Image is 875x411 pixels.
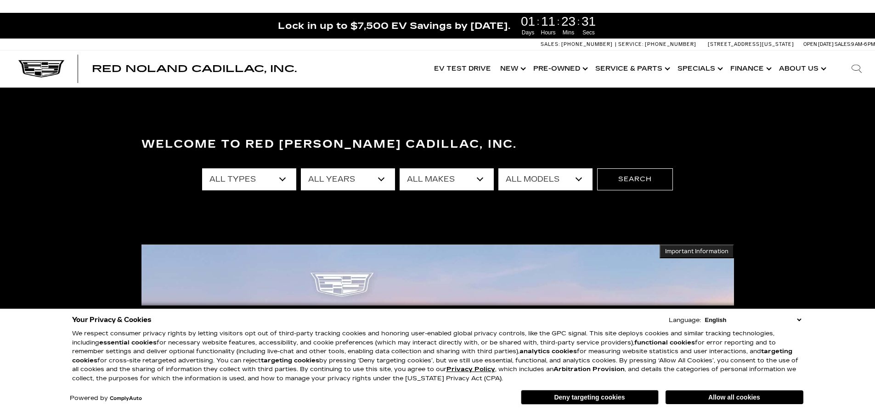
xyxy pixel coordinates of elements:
span: : [537,15,540,28]
strong: targeting cookies [261,357,319,364]
span: [PHONE_NUMBER] [645,41,696,47]
span: Hours [540,28,557,37]
div: Language: [669,317,701,323]
button: Important Information [660,244,734,258]
h3: Welcome to Red [PERSON_NAME] Cadillac, Inc. [141,135,734,154]
span: : [557,15,560,28]
span: Service: [618,41,644,47]
span: Sales: [835,41,851,47]
button: Search [597,168,673,190]
a: Sales: [PHONE_NUMBER] [541,42,615,47]
button: Deny targeting cookies [521,390,659,405]
span: Important Information [665,248,728,255]
span: Your Privacy & Cookies [72,313,152,326]
select: Language Select [703,316,803,324]
strong: targeting cookies [72,348,792,364]
span: 01 [519,15,537,28]
span: Lock in up to $7,500 EV Savings by [DATE]. [278,20,510,32]
a: Privacy Policy [446,366,495,373]
select: Filter by year [301,168,395,190]
strong: Arbitration Provision [553,366,625,373]
a: ComplyAuto [110,396,142,401]
strong: essential cookies [99,339,157,346]
strong: analytics cookies [519,348,577,355]
img: Cadillac Dark Logo with Cadillac White Text [18,60,64,78]
span: : [577,15,580,28]
span: Sales: [541,41,560,47]
select: Filter by type [202,168,296,190]
a: Service & Parts [591,50,673,87]
span: Secs [580,28,598,37]
span: 9 AM-6 PM [851,41,875,47]
span: [PHONE_NUMBER] [561,41,613,47]
span: Red Noland Cadillac, Inc. [92,63,297,74]
div: Powered by [70,395,142,401]
a: Specials [673,50,726,87]
select: Filter by model [498,168,593,190]
span: Open [DATE] [803,41,834,47]
span: Mins [560,28,577,37]
span: 11 [540,15,557,28]
span: 31 [580,15,598,28]
p: We respect consumer privacy rights by letting visitors opt out of third-party tracking cookies an... [72,329,803,383]
a: EV Test Drive [429,50,496,87]
strong: functional cookies [634,339,695,346]
a: Red Noland Cadillac, Inc. [92,64,297,73]
span: Days [519,28,537,37]
a: Finance [726,50,774,87]
a: Pre-Owned [529,50,591,87]
span: 23 [560,15,577,28]
a: About Us [774,50,829,87]
a: New [496,50,529,87]
a: Service: [PHONE_NUMBER] [615,42,699,47]
select: Filter by make [400,168,494,190]
button: Allow all cookies [666,390,803,404]
a: Close [859,17,870,28]
a: [STREET_ADDRESS][US_STATE] [708,41,794,47]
